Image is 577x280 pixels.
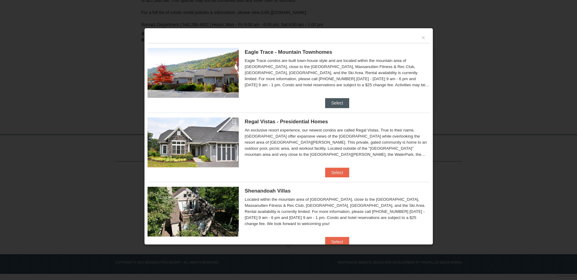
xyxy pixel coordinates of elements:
span: Eagle Trace - Mountain Townhomes [245,49,332,55]
div: An exclusive resort experience, our newest condos are called Regal Vistas. True to their name, [G... [245,127,430,158]
img: 19218991-1-902409a9.jpg [148,118,239,167]
button: Select [325,98,349,108]
div: Located within the mountain area of [GEOGRAPHIC_DATA], close to the [GEOGRAPHIC_DATA], Massanutte... [245,196,430,227]
span: Regal Vistas - Presidential Homes [245,119,328,125]
img: 19218983-1-9b289e55.jpg [148,48,239,98]
img: 19219019-2-e70bf45f.jpg [148,187,239,237]
button: Select [325,168,349,177]
div: Eagle Trace condos are built town-house style and are located within the mountain area of [GEOGRA... [245,58,430,88]
button: × [422,35,425,41]
span: Shenandoah Villas [245,188,291,194]
button: Select [325,237,349,247]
